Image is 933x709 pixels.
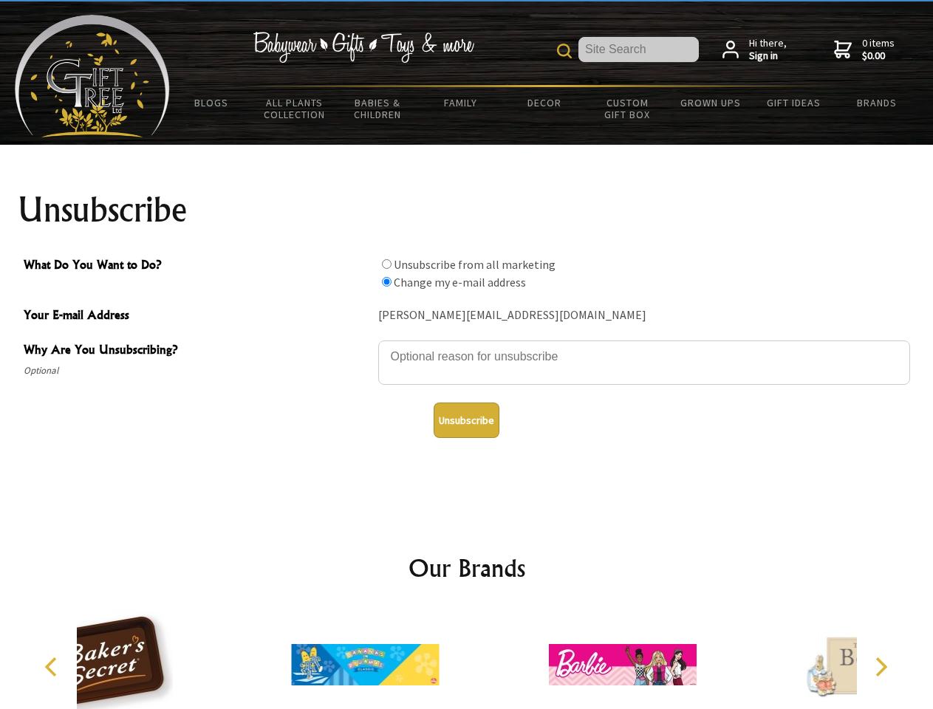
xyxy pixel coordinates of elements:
h1: Unsubscribe [18,192,916,227]
a: Babies & Children [336,87,420,130]
a: Decor [502,87,586,118]
strong: Sign in [749,49,787,63]
label: Unsubscribe from all marketing [394,257,556,272]
img: Babyware - Gifts - Toys and more... [15,15,170,137]
span: Why Are You Unsubscribing? [24,340,371,362]
span: Hi there, [749,37,787,63]
img: Babywear - Gifts - Toys & more [253,32,474,63]
textarea: Why Are You Unsubscribing? [378,340,910,385]
a: 0 items$0.00 [834,37,895,63]
button: Next [864,651,897,683]
a: BLOGS [170,87,253,118]
a: Family [420,87,503,118]
a: Gift Ideas [752,87,835,118]
h2: Our Brands [30,550,904,586]
input: Site Search [578,37,699,62]
img: product search [557,44,572,58]
a: Custom Gift Box [586,87,669,130]
span: Optional [24,362,371,380]
a: Brands [835,87,919,118]
a: Grown Ups [669,87,752,118]
span: Your E-mail Address [24,306,371,327]
strong: $0.00 [862,49,895,63]
a: Hi there,Sign in [722,37,787,63]
label: Change my e-mail address [394,275,526,290]
input: What Do You Want to Do? [382,259,392,269]
div: [PERSON_NAME][EMAIL_ADDRESS][DOMAIN_NAME] [378,304,910,327]
span: What Do You Want to Do? [24,256,371,277]
button: Unsubscribe [434,403,499,438]
a: All Plants Collection [253,87,337,130]
button: Previous [37,651,69,683]
input: What Do You Want to Do? [382,277,392,287]
span: 0 items [862,36,895,63]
